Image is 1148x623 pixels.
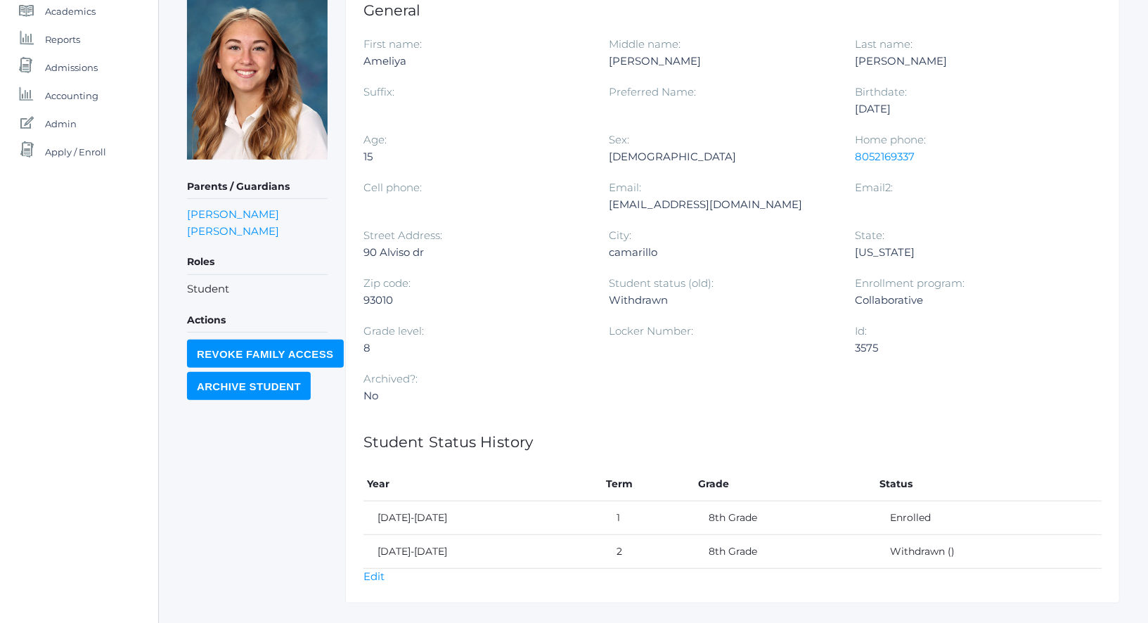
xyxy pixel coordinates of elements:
div: [PERSON_NAME] [610,53,834,70]
label: Id: [855,324,867,338]
label: Email: [610,181,642,194]
label: Email2: [855,181,893,194]
a: Edit [363,570,385,583]
label: Student status (old): [610,276,714,290]
div: Ameliya [363,53,588,70]
a: [PERSON_NAME] [187,207,279,221]
label: Archived?: [363,372,418,385]
label: Cell phone: [363,181,422,194]
td: Withdrawn () [876,535,1102,569]
label: City: [610,229,632,242]
label: Middle name: [610,37,681,51]
label: Home phone: [855,133,926,146]
span: Admin [45,110,77,138]
h5: Actions [187,309,328,333]
td: Enrolled [876,501,1102,535]
div: camarillo [610,244,834,261]
td: 8th Grade [695,501,877,535]
th: Year [363,468,602,501]
span: Reports [45,25,80,53]
label: State: [855,229,884,242]
td: [DATE]-[DATE] [363,535,602,569]
th: Term [602,468,695,501]
th: Grade [695,468,877,501]
input: Revoke Family Access [187,340,344,368]
label: Age: [363,133,387,146]
label: Locker Number: [610,324,694,338]
label: Last name: [855,37,912,51]
label: First name: [363,37,422,51]
div: [DATE] [855,101,1080,117]
div: 90 Alviso dr [363,244,588,261]
h1: Student Status History [363,434,1102,450]
td: 2 [602,535,695,569]
h5: Roles [187,250,328,274]
div: 93010 [363,292,588,309]
div: Collaborative [855,292,1080,309]
div: 3575 [855,340,1080,357]
h5: Parents / Guardians [187,175,328,199]
div: [US_STATE] [855,244,1080,261]
label: Suffix: [363,85,394,98]
label: Enrollment program: [855,276,965,290]
label: Birthdate: [855,85,907,98]
div: [DEMOGRAPHIC_DATA] [610,148,834,165]
td: [DATE]-[DATE] [363,501,602,535]
h1: General [363,2,1102,18]
input: Archive Student [187,372,311,400]
td: 8th Grade [695,535,877,569]
span: Admissions [45,53,98,82]
div: [EMAIL_ADDRESS][DOMAIN_NAME] [610,196,834,213]
label: Preferred Name: [610,85,697,98]
td: 1 [602,501,695,535]
a: [PERSON_NAME] [187,224,279,238]
div: [PERSON_NAME] [855,53,1080,70]
label: Grade level: [363,324,424,338]
div: 8 [363,340,588,357]
div: No [363,387,588,404]
li: Student [187,281,328,297]
a: 8052169337 [855,150,915,163]
div: 15 [363,148,588,165]
span: Accounting [45,82,98,110]
th: Status [876,468,1102,501]
label: Sex: [610,133,630,146]
div: Withdrawn [610,292,834,309]
label: Zip code: [363,276,411,290]
span: Apply / Enroll [45,138,106,166]
label: Street Address: [363,229,442,242]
